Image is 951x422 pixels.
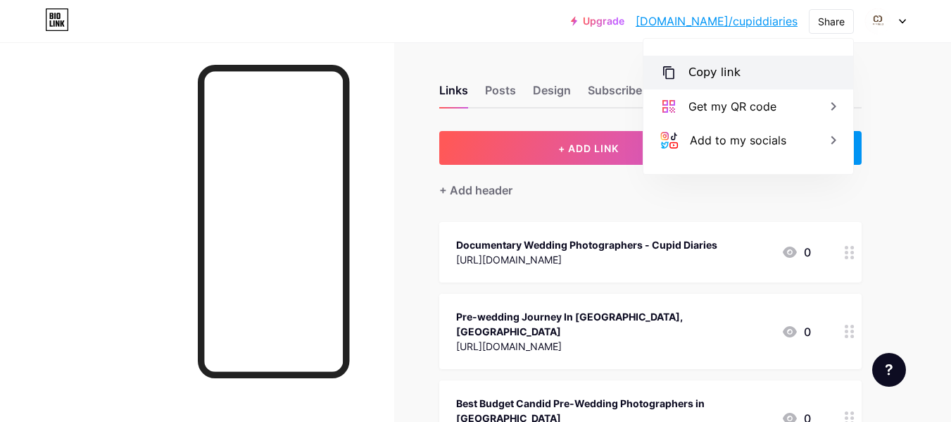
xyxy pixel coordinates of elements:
div: 0 [781,244,811,261]
div: Subscribers [588,82,653,107]
div: Share [818,14,845,29]
div: + Add header [439,182,512,199]
div: Posts [485,82,516,107]
div: Documentary Wedding Photographers - Cupid Diaries [456,237,717,252]
span: + ADD LINK [558,142,619,154]
div: 0 [781,323,811,340]
div: [URL][DOMAIN_NAME] [456,252,717,267]
div: Design [533,82,571,107]
div: Copy link [688,64,741,81]
a: Upgrade [571,15,624,27]
div: [URL][DOMAIN_NAME] [456,339,770,354]
div: Add to my socials [690,132,786,149]
button: + ADD LINK [439,131,738,165]
img: cupiddiaries [864,8,891,35]
a: [DOMAIN_NAME]/cupiddiaries [636,13,798,30]
div: Links [439,82,468,107]
div: Get my QR code [688,98,776,115]
div: Pre-wedding Journey In [GEOGRAPHIC_DATA], [GEOGRAPHIC_DATA] [456,309,770,339]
